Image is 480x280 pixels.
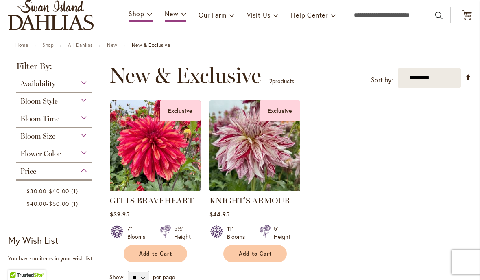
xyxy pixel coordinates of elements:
[49,187,69,195] span: $40.00
[274,225,290,241] div: 5' Height
[71,187,80,195] span: 1
[291,11,328,19] span: Help Center
[110,100,201,191] img: GITTS BRAVEHEART
[223,245,287,262] button: Add to Cart
[127,225,150,241] div: 7" Blooms
[139,250,172,257] span: Add to Cart
[49,200,69,207] span: $50.00
[110,185,201,193] a: GITTS BRAVEHEART Exclusive
[26,200,46,207] span: $40.00
[15,42,28,48] a: Home
[371,73,393,88] label: Sort by:
[20,132,55,141] span: Bloom Size
[209,185,300,193] a: KNIGHT'S ARMOUR Exclusive
[165,9,178,18] span: New
[174,225,191,241] div: 5½' Height
[20,97,58,106] span: Bloom Style
[209,100,300,191] img: KNIGHT'S ARMOUR
[260,100,300,121] div: Exclusive
[109,63,261,88] span: New & Exclusive
[269,77,272,85] span: 2
[20,149,61,158] span: Flower Color
[8,254,105,262] div: You have no items in your wish list.
[8,62,100,75] strong: Filter By:
[20,167,36,176] span: Price
[68,42,93,48] a: All Dahlias
[26,187,84,195] a: $30.00-$40.00 1
[160,100,201,121] div: Exclusive
[107,42,118,48] a: New
[20,79,55,88] span: Availability
[20,114,59,123] span: Bloom Time
[42,42,54,48] a: Shop
[71,199,80,208] span: 1
[6,251,29,274] iframe: Launch Accessibility Center
[132,42,170,48] strong: New & Exclusive
[26,199,84,208] a: $40.00-$50.00 1
[26,187,69,195] span: -
[129,9,144,18] span: Shop
[247,11,271,19] span: Visit Us
[8,234,58,246] strong: My Wish List
[26,187,46,195] span: $30.00
[239,250,272,257] span: Add to Cart
[209,196,290,205] a: KNIGHT'S ARMOUR
[110,196,194,205] a: GITTS BRAVEHEART
[110,210,130,218] span: $39.95
[26,200,69,207] span: -
[227,225,250,241] div: 11" Blooms
[209,210,230,218] span: $44.95
[269,75,294,88] p: products
[124,245,187,262] button: Add to Cart
[199,11,226,19] span: Our Farm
